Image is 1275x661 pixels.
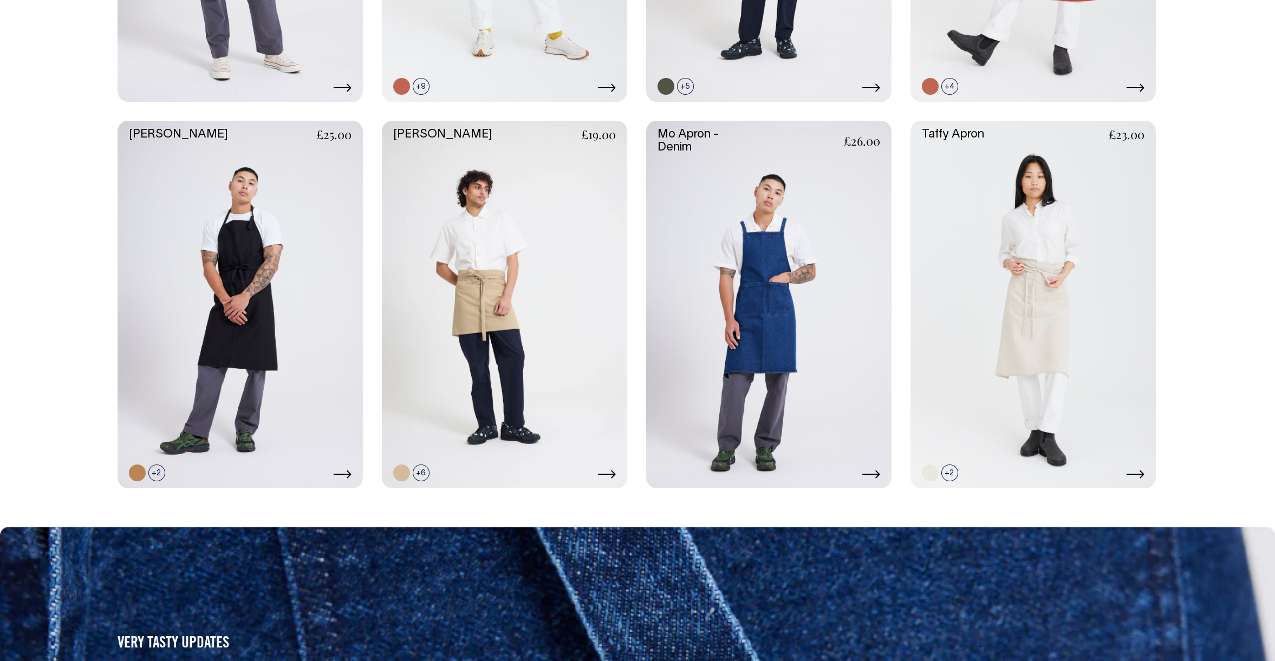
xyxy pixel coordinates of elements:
[941,464,958,481] span: +2
[413,78,430,95] span: +9
[118,634,430,653] h5: VERY TASTY UPDATES
[941,78,958,95] span: +4
[148,464,165,481] span: +2
[677,78,694,95] span: +5
[413,464,430,481] span: +6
